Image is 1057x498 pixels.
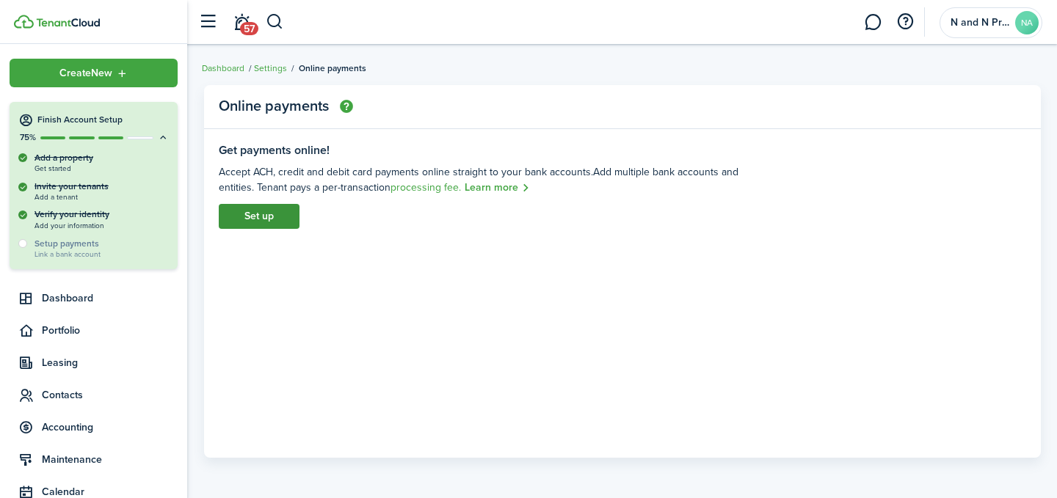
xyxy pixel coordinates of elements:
span: Create New [59,68,112,78]
span: N and N Properties, LLC [951,18,1009,28]
div: Finish Account Setup75% [10,151,178,269]
button: Open menu [10,59,178,87]
span: 57 [240,22,258,35]
span: Contacts [42,387,178,403]
a: Messaging [859,4,887,41]
img: TenantCloud [36,18,100,27]
settings-fieldset-title: Get payments online! [219,144,757,157]
button: Finish Account Setup75% [10,102,178,144]
span: Maintenance [42,452,178,467]
span: processing fee. [391,180,461,195]
a: Dashboard [10,284,178,312]
button: Search [266,10,284,34]
a: Settings [254,62,287,75]
button: Open resource center [893,10,918,34]
span: Accounting [42,420,178,435]
span: Dashboard [42,290,178,306]
settings-fieldset-description: Accept ACH, credit and debit card payments online straight to your bank accounts. Add multiple ba... [219,164,757,197]
img: TenantCloud [14,15,34,29]
h4: Finish Account Setup [37,114,169,126]
a: Learn more [465,180,531,197]
a: Dashboard [202,62,244,75]
button: Open sidebar [194,8,222,36]
avatar-text: NA [1015,11,1039,34]
span: Online payments [299,62,366,75]
p: 75% [18,131,37,144]
span: Leasing [42,355,178,370]
span: Portfolio [42,323,178,338]
a: Set up [219,204,299,229]
a: Notifications [228,4,255,41]
panel-main-title: Online payments [219,98,353,117]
